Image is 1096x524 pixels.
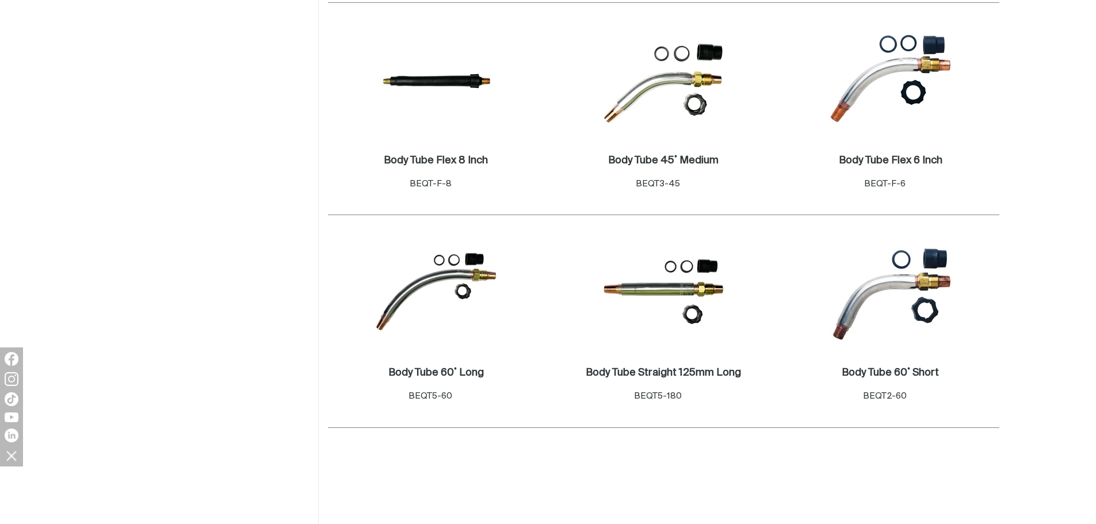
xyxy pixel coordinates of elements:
[586,368,741,378] h2: Body Tube Straight 125mm Long
[864,179,906,188] span: BEQT-F-6
[839,155,942,166] h2: Body Tube Flex 6 Inch
[829,230,952,353] img: Body Tube 60˚ Short
[5,429,18,442] img: LinkedIn
[829,18,952,141] img: Body Tube Flex 6 Inch
[5,392,18,406] img: TikTok
[602,18,725,141] img: Body Tube 45˚ Medium
[384,155,488,166] h2: Body Tube Flex 8 Inch
[586,366,741,380] a: Body Tube Straight 125mm Long
[5,352,18,366] img: Facebook
[375,18,498,141] img: Body Tube Flex 8 Inch
[602,230,725,353] img: Body Tube Straight 125mm Long
[384,154,488,167] a: Body Tube Flex 8 Inch
[608,155,719,166] h2: Body Tube 45˚ Medium
[408,392,452,400] span: BEQT5-60
[5,372,18,386] img: Instagram
[839,154,942,167] a: Body Tube Flex 6 Inch
[375,230,498,353] img: Body Tube 60˚ Long
[608,154,719,167] a: Body Tube 45˚ Medium
[863,392,907,400] span: BEQT2-60
[842,366,939,380] a: Body Tube 60˚ Short
[2,446,21,465] img: hide socials
[634,392,682,400] span: BEQT5-180
[388,366,484,380] a: Body Tube 60˚ Long
[636,179,680,188] span: BEQT3-45
[842,368,939,378] h2: Body Tube 60˚ Short
[5,412,18,422] img: YouTube
[410,179,452,188] span: BEQT-F-8
[388,368,484,378] h2: Body Tube 60˚ Long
